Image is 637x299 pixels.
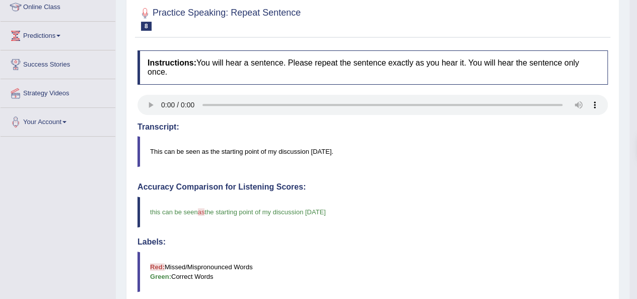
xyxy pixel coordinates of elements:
h4: You will hear a sentence. Please repeat the sentence exactly as you hear it. You will hear the se... [137,50,608,84]
a: Strategy Videos [1,79,115,104]
h4: Transcript: [137,123,608,132]
b: Green: [150,273,171,280]
h4: Labels: [137,237,608,247]
b: Instructions: [148,58,196,67]
a: Predictions [1,22,115,47]
span: 8 [141,22,152,31]
span: this can be seen [150,208,198,216]
span: the starting point of my discussion [DATE] [204,208,325,216]
h2: Practice Speaking: Repeat Sentence [137,6,301,31]
a: Your Account [1,108,115,133]
h4: Accuracy Comparison for Listening Scores: [137,183,608,192]
blockquote: Missed/Mispronounced Words Correct Words [137,252,608,292]
a: Success Stories [1,50,115,76]
blockquote: This can be seen as the starting point of my discussion [DATE]. [137,136,608,167]
b: Red: [150,263,165,271]
span: as [198,208,205,216]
